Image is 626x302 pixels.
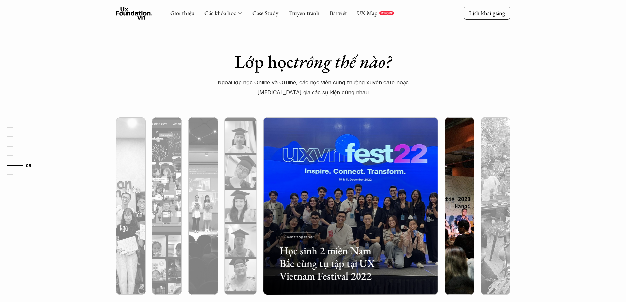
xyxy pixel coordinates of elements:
[280,244,385,282] h3: Học sinh 2 miền Nam Bắc cùng tụ tập tại UX Vietnam Festival 2022
[357,9,378,17] a: UX Map
[198,51,428,72] h1: Lớp học
[379,11,394,15] a: REPORT
[170,9,195,17] a: Giới thiệu
[7,161,38,169] a: 05
[381,11,393,15] p: REPORT
[293,50,391,73] em: trông thế nào?
[469,9,505,17] p: Lịch khai giảng
[213,78,413,98] p: Ngoài lớp học Online và Offline, các học viên cũng thường xuyên cafe hoặc [MEDICAL_DATA] gia các ...
[464,7,510,19] a: Lịch khai giảng
[26,163,31,168] strong: 05
[288,9,320,17] a: Truyện tranh
[252,9,278,17] a: Case Study
[204,9,236,17] a: Các khóa học
[330,9,347,17] a: Bài viết
[284,234,314,239] p: Event together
